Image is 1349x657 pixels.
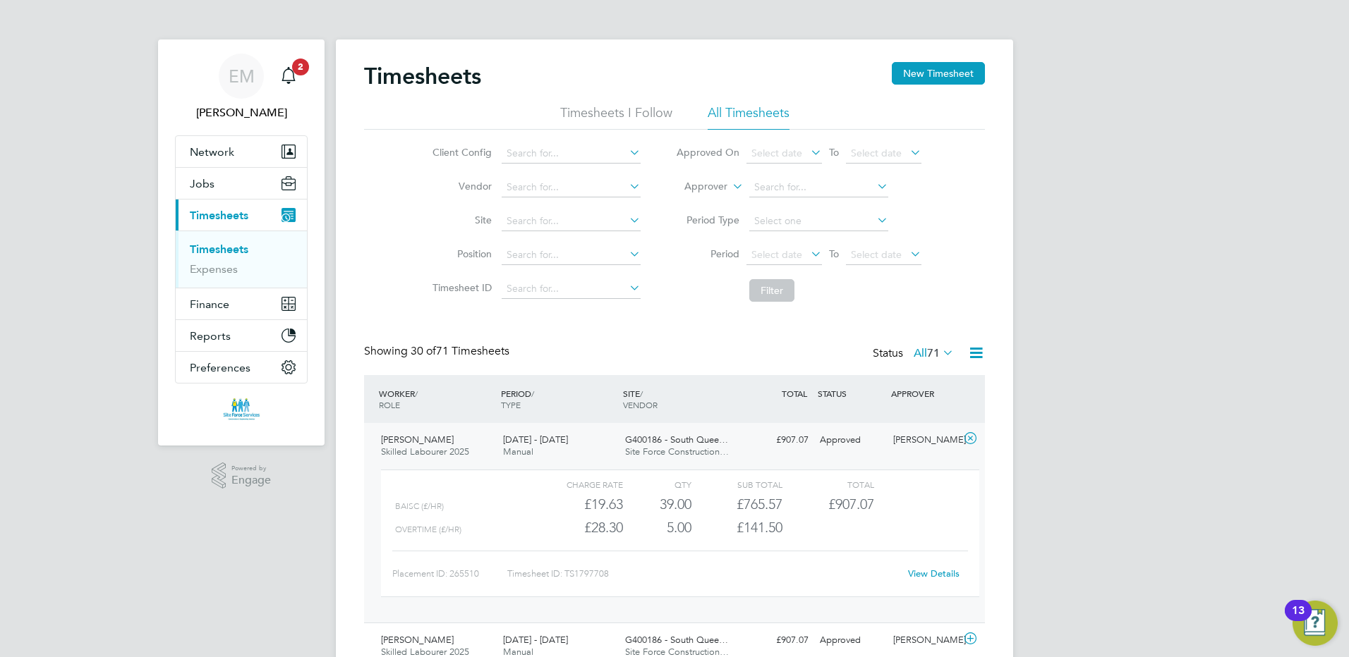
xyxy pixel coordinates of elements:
div: Timesheets [176,231,307,288]
span: VENDOR [623,399,658,410]
a: Powered byEngage [212,462,272,489]
label: Approver [664,180,727,194]
span: [PERSON_NAME] [381,634,454,646]
a: View Details [908,567,960,579]
span: G400186 - South Quee… [625,634,728,646]
span: G400186 - South Quee… [625,434,728,446]
div: Timesheet ID: TS1797708 [507,563,899,585]
span: Timesheets [190,209,248,222]
span: 2 [292,59,309,75]
label: Period Type [676,214,739,226]
span: ROLE [379,399,400,410]
span: Finance [190,297,229,311]
span: 71 Timesheets [411,344,509,358]
span: To [825,143,843,161]
li: Timesheets I Follow [560,104,672,130]
div: Total [782,476,873,493]
span: To [825,245,843,263]
button: Preferences [176,352,307,383]
input: Search for... [502,211,641,231]
button: Network [176,136,307,167]
button: Jobs [176,168,307,199]
div: [PERSON_NAME] [888,629,961,652]
a: Timesheets [190,242,248,256]
div: PERIOD [497,381,619,417]
label: Position [428,247,492,260]
input: Search for... [502,279,641,299]
div: STATUS [814,381,888,406]
a: EM[PERSON_NAME] [175,54,308,121]
div: [PERSON_NAME] [888,429,961,452]
label: All [914,346,954,360]
label: Vendor [428,180,492,192]
span: £907.07 [828,496,874,512]
span: / [415,388,418,399]
div: Approved [814,629,888,652]
span: TOTAL [782,388,807,399]
div: QTY [623,476,691,493]
div: WORKER [375,381,497,417]
div: £907.07 [741,629,814,652]
span: Reports [190,329,231,343]
span: Eliza McCallum [175,104,308,121]
label: Client Config [428,146,492,159]
input: Select one [749,211,888,231]
button: New Timesheet [892,62,985,85]
button: Open Resource Center, 13 new notifications [1293,601,1338,646]
input: Search for... [749,178,888,197]
div: 13 [1292,610,1305,629]
span: / [640,388,643,399]
label: Timesheet ID [428,281,492,294]
span: Powered by [231,462,271,474]
span: 71 [927,346,940,360]
div: Showing [364,344,512,359]
div: 5.00 [623,516,691,539]
div: £907.07 [741,429,814,452]
a: Expenses [190,262,238,276]
span: Select date [851,147,902,159]
input: Search for... [502,245,641,265]
span: [DATE] - [DATE] [503,634,568,646]
span: TYPE [501,399,521,410]
label: Approved On [676,146,739,159]
label: Period [676,247,739,260]
div: £765.57 [691,493,782,516]
li: All Timesheets [708,104,790,130]
span: 30 of [411,344,436,358]
div: £28.30 [532,516,623,539]
span: Select date [851,248,902,261]
input: Search for... [502,144,641,164]
span: Manual [503,446,533,458]
div: 39.00 [623,493,691,516]
label: Site [428,214,492,226]
span: Skilled Labourer 2025 [381,446,469,458]
button: Finance [176,288,307,319]
span: Preferences [190,361,250,374]
div: Charge rate [532,476,623,493]
div: Sub Total [691,476,782,493]
div: £141.50 [691,516,782,539]
span: Engage [231,474,271,486]
span: Overtime (£/HR) [395,524,461,534]
img: siteforceservices-logo-retina.png [222,398,261,420]
a: Go to home page [175,398,308,420]
nav: Main navigation [158,39,325,446]
span: Select date [751,147,802,159]
div: APPROVER [888,381,961,406]
button: Timesheets [176,199,307,231]
button: Filter [749,279,794,302]
h2: Timesheets [364,62,481,90]
input: Search for... [502,178,641,197]
div: Approved [814,429,888,452]
span: [DATE] - [DATE] [503,434,568,446]
button: Reports [176,320,307,351]
span: EM [229,67,255,85]
a: 2 [274,54,303,99]
div: £19.63 [532,493,623,516]
span: Baisc (£/HR) [395,501,444,511]
span: Site Force Construction… [625,446,729,458]
div: Placement ID: 265510 [392,563,507,585]
div: Status [873,344,957,364]
span: / [531,388,534,399]
span: Select date [751,248,802,261]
